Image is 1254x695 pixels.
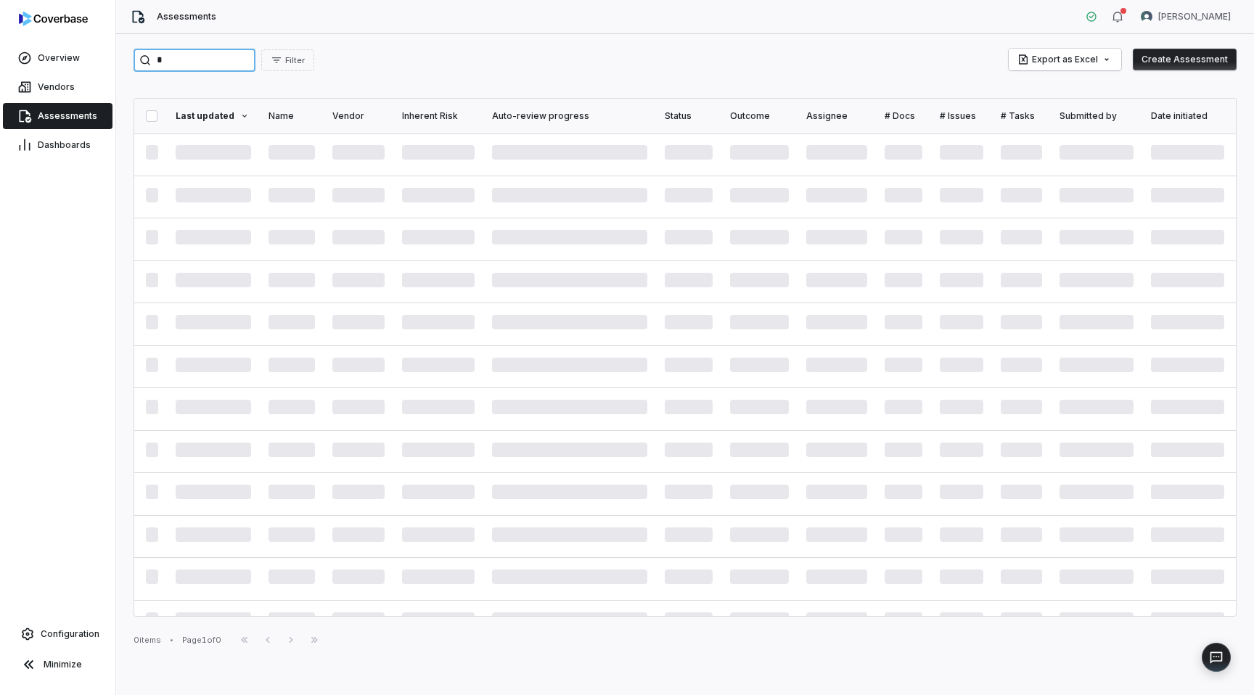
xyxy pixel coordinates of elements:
span: Minimize [44,659,82,670]
a: Configuration [6,621,110,647]
div: Page 1 of 0 [182,635,221,646]
span: Overview [38,52,80,64]
div: • [170,635,173,645]
span: Vendors [38,81,75,93]
div: # Tasks [1001,110,1042,122]
div: Status [665,110,713,122]
button: Create Assessment [1133,49,1237,70]
div: Assignee [806,110,866,122]
img: Sayantan Bhattacherjee avatar [1141,11,1152,22]
div: # Docs [885,110,923,122]
div: Vendor [332,110,385,122]
div: 0 items [134,635,161,646]
div: Auto-review progress [492,110,647,122]
button: Sayantan Bhattacherjee avatar[PERSON_NAME] [1132,6,1239,28]
a: Vendors [3,74,112,100]
span: Filter [285,55,305,66]
button: Export as Excel [1009,49,1121,70]
span: Assessments [157,11,216,22]
span: [PERSON_NAME] [1158,11,1231,22]
button: Minimize [6,650,110,679]
div: Submitted by [1060,110,1134,122]
div: Name [269,110,315,122]
button: Filter [261,49,314,71]
img: logo-D7KZi-bG.svg [19,12,88,26]
div: Date initiated [1151,110,1224,122]
a: Assessments [3,103,112,129]
a: Overview [3,45,112,71]
span: Dashboards [38,139,91,151]
a: Dashboards [3,132,112,158]
span: Assessments [38,110,97,122]
div: Last updated [176,110,251,122]
span: Configuration [41,628,99,640]
div: Inherent Risk [402,110,475,122]
div: # Issues [940,110,983,122]
div: Outcome [730,110,789,122]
